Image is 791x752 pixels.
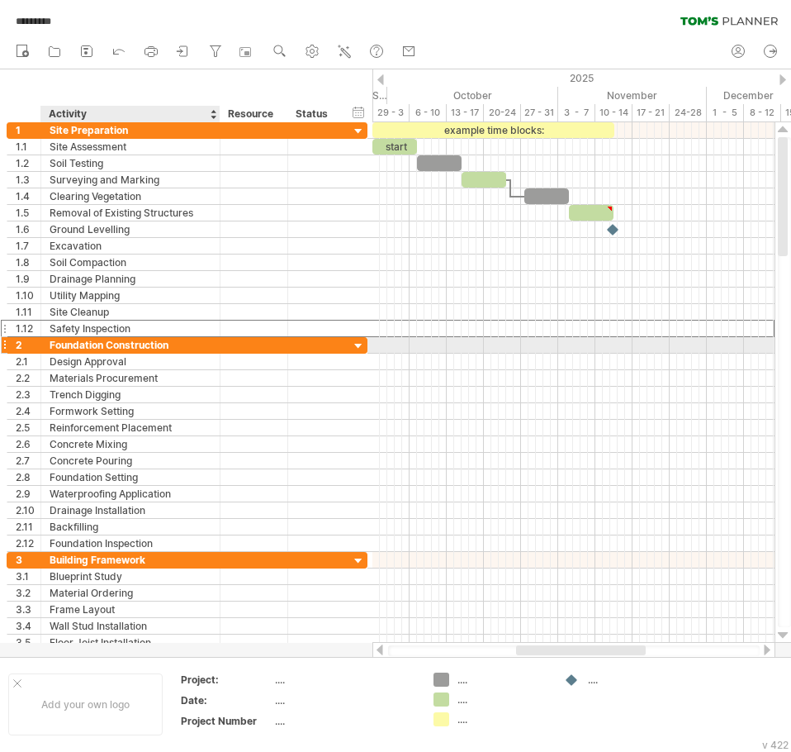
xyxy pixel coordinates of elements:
div: 1.5 [16,205,40,221]
div: .... [457,693,547,707]
div: Concrete Pouring [50,453,211,469]
div: 1 - 5 [707,104,744,121]
div: Trench Digging [50,387,211,402]
div: Blueprint Study [50,569,211,584]
div: start [372,139,417,155]
div: Clearing Vegetation [50,188,211,204]
div: .... [457,712,547,726]
div: Resource [228,106,278,122]
div: Soil Testing [50,155,211,171]
div: 2.6 [16,436,40,452]
div: Project: [181,673,272,687]
div: 2.1 [16,354,40,369]
div: 1.12 [16,321,40,336]
div: 2.5 [16,420,40,435]
div: example time blocks: [372,122,614,138]
div: October 2025 [387,87,558,104]
div: 1.3 [16,172,40,188]
div: 1.2 [16,155,40,171]
div: 1.7 [16,238,40,254]
div: .... [275,714,414,728]
div: .... [275,693,414,707]
div: Add your own logo [8,673,163,735]
div: Status [296,106,332,122]
div: Formwork Setting [50,403,211,419]
div: 2.10 [16,502,40,518]
div: Project Number [181,714,272,728]
div: 3 - 7 [558,104,595,121]
div: Safety Inspection [50,321,211,336]
div: Building Framework [50,552,211,568]
div: 1.11 [16,304,40,320]
div: November 2025 [558,87,707,104]
div: 6 - 10 [410,104,447,121]
div: Foundation Construction [50,337,211,353]
div: Design Approval [50,354,211,369]
div: 2 [16,337,40,353]
div: .... [457,673,547,687]
div: Concrete Mixing [50,436,211,452]
div: 2.9 [16,486,40,502]
div: 1.1 [16,139,40,155]
div: 3.3 [16,602,40,617]
div: Date: [181,693,272,707]
div: 3.2 [16,585,40,601]
div: 1 [16,122,40,138]
div: 3 [16,552,40,568]
div: Foundation Setting [50,469,211,485]
div: .... [275,673,414,687]
div: Site Cleanup [50,304,211,320]
div: Surveying and Marking [50,172,211,188]
div: 17 - 21 [632,104,670,121]
div: Reinforcement Placement [50,420,211,435]
div: Soil Compaction [50,255,211,270]
div: Utility Mapping [50,288,211,303]
div: 29 - 3 [372,104,410,121]
div: 2.4 [16,403,40,419]
div: Foundation Inspection [50,535,211,551]
div: 2.12 [16,535,40,551]
div: Drainage Planning [50,271,211,287]
div: .... [588,673,678,687]
div: 2.7 [16,453,40,469]
div: Removal of Existing Structures [50,205,211,221]
div: 1.9 [16,271,40,287]
div: 2.3 [16,387,40,402]
div: Excavation [50,238,211,254]
div: 13 - 17 [447,104,484,121]
div: 1.4 [16,188,40,204]
div: Waterproofing Application [50,486,211,502]
div: Activity [49,106,211,122]
div: Materials Procurement [50,370,211,386]
div: 3.4 [16,618,40,634]
div: 3.5 [16,635,40,650]
div: 10 - 14 [595,104,632,121]
div: 1.8 [16,255,40,270]
div: Frame Layout [50,602,211,617]
div: Material Ordering [50,585,211,601]
div: Floor Joist Installation [50,635,211,650]
div: Wall Stud Installation [50,618,211,634]
div: 8 - 12 [744,104,781,121]
div: Drainage Installation [50,502,211,518]
div: v 422 [762,739,789,751]
div: 20-24 [484,104,521,121]
div: 2.11 [16,519,40,535]
div: 2.2 [16,370,40,386]
div: 27 - 31 [521,104,558,121]
div: 1.10 [16,288,40,303]
div: Backfilling [50,519,211,535]
div: 24-28 [670,104,707,121]
div: Ground Levelling [50,221,211,237]
div: Site Preparation [50,122,211,138]
div: 1.6 [16,221,40,237]
div: 3.1 [16,569,40,584]
div: Site Assessment [50,139,211,155]
div: 2.8 [16,469,40,485]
